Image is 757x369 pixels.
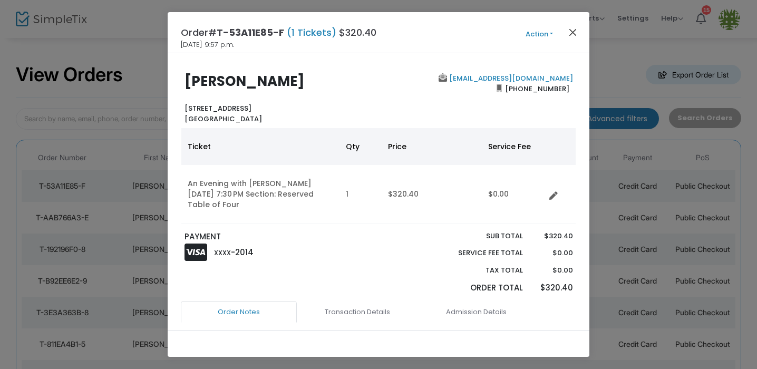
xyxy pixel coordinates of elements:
h4: Order# $320.40 [181,25,376,40]
b: [PERSON_NAME] [185,72,305,91]
th: Service Fee [482,128,545,165]
span: -2014 [231,247,254,258]
a: [EMAIL_ADDRESS][DOMAIN_NAME] [447,73,573,83]
span: [PHONE_NUMBER] [502,80,573,97]
p: Order Total [433,282,523,294]
th: Ticket [181,128,339,165]
p: $320.40 [533,282,572,294]
span: T-53A11E85-F [217,26,284,39]
button: Close [566,25,580,39]
p: Service Fee Total [433,248,523,258]
div: Data table [181,128,576,224]
a: Transaction Details [299,301,415,323]
th: Qty [339,128,382,165]
p: $0.00 [533,265,572,276]
span: (1 Tickets) [284,26,339,39]
a: Order Notes [181,301,297,323]
b: [STREET_ADDRESS] [GEOGRAPHIC_DATA] [185,103,262,124]
td: $0.00 [482,165,545,224]
button: Action [508,28,571,40]
p: Sub total [433,231,523,241]
p: $320.40 [533,231,572,241]
th: Price [382,128,482,165]
span: XXXX [214,248,231,257]
td: 1 [339,165,382,224]
a: Referral Notes [183,322,299,344]
p: PAYMENT [185,231,374,243]
td: $320.40 [382,165,482,224]
a: Admission Details [418,301,534,323]
td: An Evening with [PERSON_NAME] [DATE] 7:30 PM Section: Reserved Table of Four [181,165,339,224]
p: Tax Total [433,265,523,276]
span: [DATE] 9:57 p.m. [181,40,234,50]
p: $0.00 [533,248,572,258]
